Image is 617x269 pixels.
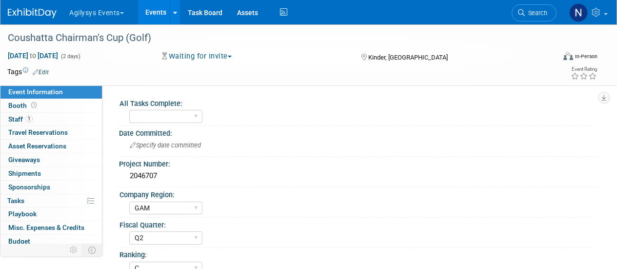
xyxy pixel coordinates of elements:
div: Event Rating [571,67,597,72]
span: [DATE] [DATE] [7,51,59,60]
a: Playbook [0,207,102,221]
a: Sponsorships [0,181,102,194]
span: Giveaways [8,156,40,164]
div: Fiscal Quarter: [119,218,593,230]
div: All Tasks Complete: [119,96,593,108]
span: Booth [8,102,39,109]
span: 1 [25,115,33,123]
span: Sponsorships [8,183,50,191]
img: Natalie Morin [569,3,588,22]
img: ExhibitDay [8,8,57,18]
a: Staff1 [0,113,102,126]
span: Kinder, [GEOGRAPHIC_DATA] [368,54,448,61]
a: Event Information [0,85,102,99]
a: Search [512,4,557,21]
div: Ranking: [119,248,593,260]
div: Project Number: [119,157,597,169]
div: Coushatta Chairman's Cup (Golf) [4,29,547,47]
span: Asset Reservations [8,142,66,150]
img: Format-Inperson.png [563,52,573,60]
div: Event Format [511,51,597,65]
a: Tasks [0,194,102,207]
span: Booth not reserved yet [29,102,39,109]
div: 2046707 [126,168,590,184]
td: Toggle Event Tabs [82,244,102,256]
div: Company Region: [119,187,593,200]
a: Giveaways [0,153,102,166]
a: Misc. Expenses & Credits [0,221,102,234]
span: to [28,52,38,60]
span: (2 days) [60,53,80,60]
a: Budget [0,235,102,248]
a: Travel Reservations [0,126,102,139]
button: Waiting for Invite [159,51,236,62]
td: Tags [7,67,49,77]
span: Tasks [7,197,24,205]
span: Playbook [8,210,37,218]
span: Search [525,9,547,17]
span: Misc. Expenses & Credits [8,224,84,231]
td: Personalize Event Tab Strip [65,244,82,256]
a: Edit [33,69,49,76]
span: Specify date committed [130,142,201,149]
a: Booth [0,99,102,112]
div: In-Person [575,53,597,60]
a: Asset Reservations [0,140,102,153]
span: Staff [8,115,33,123]
span: Travel Reservations [8,128,68,136]
span: Budget [8,237,30,245]
div: Date Committed: [119,126,597,138]
span: Event Information [8,88,63,96]
span: Shipments [8,169,41,177]
a: Shipments [0,167,102,180]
